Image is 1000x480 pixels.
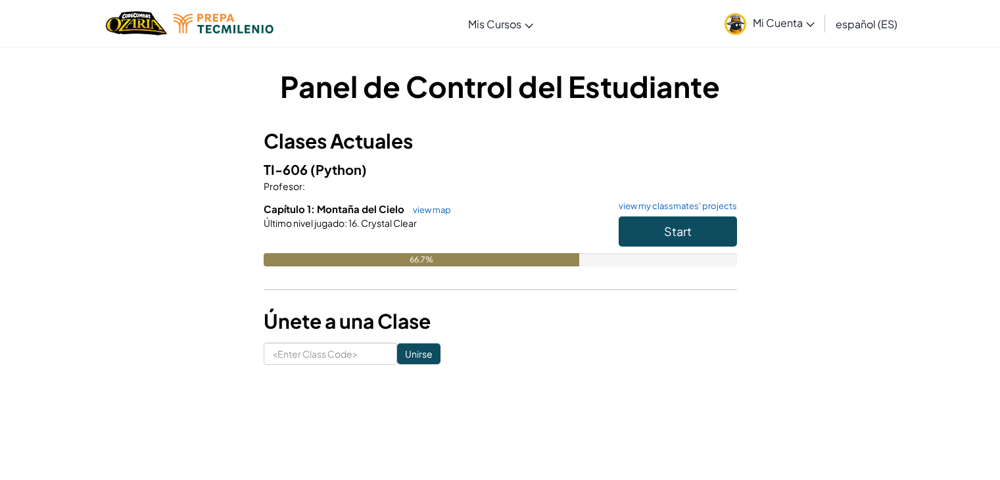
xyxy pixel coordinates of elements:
[264,306,737,336] h3: Únete a una Clase
[106,10,167,37] img: Home
[264,203,406,215] span: Capítulo 1: Montaña del Cielo
[347,217,360,229] span: 16.
[612,202,737,210] a: view my classmates' projects
[718,3,821,44] a: Mi Cuenta
[406,204,451,215] a: view map
[106,10,167,37] a: Ozaria by CodeCombat logo
[397,343,440,364] input: Unirse
[345,217,347,229] span: :
[264,66,737,107] h1: Panel de Control del Estudiante
[619,216,737,247] button: Start
[174,14,274,34] img: Tecmilenio logo
[264,253,579,266] div: 66.7%
[264,343,397,365] input: <Enter Class Code>
[264,180,302,192] span: Profesor
[264,217,345,229] span: Último nivel jugado
[468,17,521,31] span: Mis Cursos
[462,6,540,41] a: Mis Cursos
[264,161,310,178] span: TI-606
[302,180,305,192] span: :
[310,161,367,178] span: (Python)
[264,126,737,156] h3: Clases Actuales
[664,224,692,239] span: Start
[836,17,897,31] span: español (ES)
[725,13,746,35] img: avatar
[753,16,815,30] span: Mi Cuenta
[360,217,417,229] span: Crystal Clear
[829,6,904,41] a: español (ES)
